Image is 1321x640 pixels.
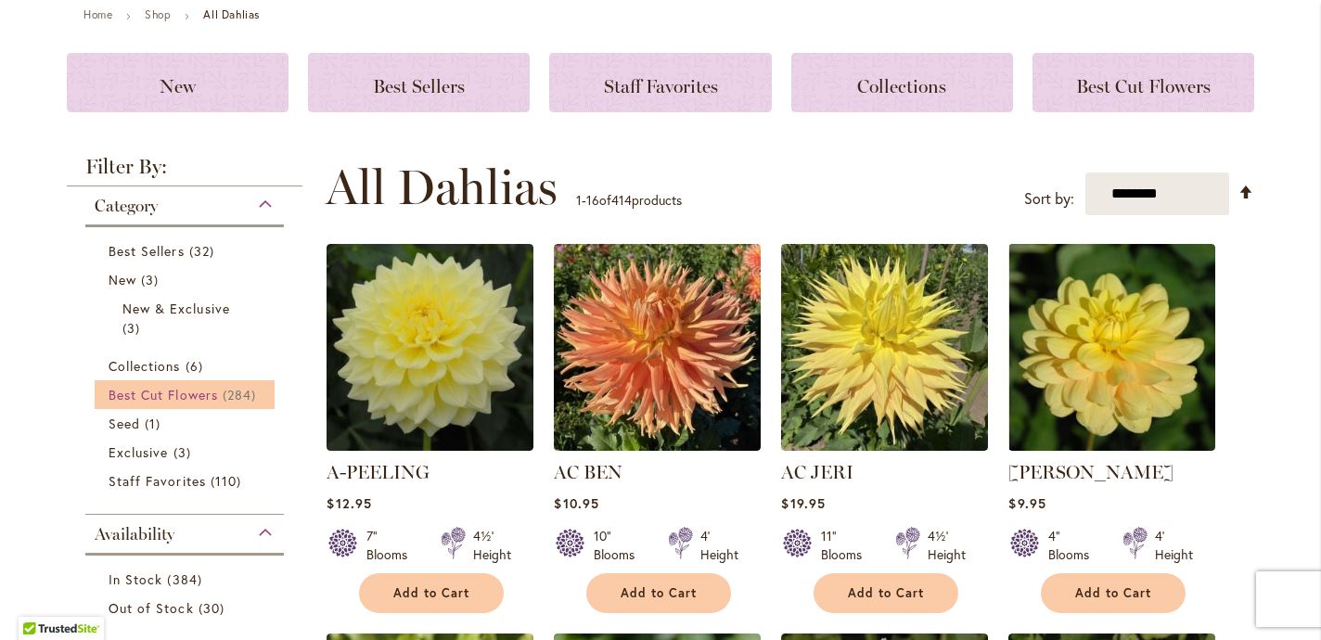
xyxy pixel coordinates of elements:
[781,244,988,451] img: AC Jeri
[781,437,988,454] a: AC Jeri
[173,442,196,462] span: 3
[122,299,251,338] a: New &amp; Exclusive
[109,598,265,618] a: Out of Stock 30
[393,585,469,601] span: Add to Cart
[67,53,289,112] a: New
[621,585,697,601] span: Add to Cart
[95,196,158,216] span: Category
[554,244,761,451] img: AC BEN
[594,527,646,564] div: 10" Blooms
[327,244,533,451] img: A-Peeling
[327,461,430,483] a: A-PEELING
[223,385,261,404] span: 284
[791,53,1013,112] a: Collections
[109,356,265,376] a: Collections
[814,573,958,613] button: Add to Cart
[366,527,418,564] div: 7" Blooms
[576,186,682,215] p: - of products
[109,599,194,617] span: Out of Stock
[848,585,924,601] span: Add to Cart
[145,414,165,433] span: 1
[109,570,162,588] span: In Stock
[109,242,185,260] span: Best Sellers
[1032,53,1254,112] a: Best Cut Flowers
[186,356,208,376] span: 6
[821,527,873,564] div: 11" Blooms
[611,191,632,209] span: 414
[549,53,771,112] a: Staff Favorites
[857,75,946,97] span: Collections
[586,573,731,613] button: Add to Cart
[160,75,196,97] span: New
[373,75,465,97] span: Best Sellers
[109,271,136,288] span: New
[109,414,265,433] a: Seed
[700,527,738,564] div: 4' Height
[586,191,599,209] span: 16
[359,573,504,613] button: Add to Cart
[109,386,218,403] span: Best Cut Flowers
[203,7,260,21] strong: All Dahlias
[1076,75,1211,97] span: Best Cut Flowers
[211,471,246,491] span: 110
[95,524,174,544] span: Availability
[554,437,761,454] a: AC BEN
[576,191,582,209] span: 1
[554,461,622,483] a: AC BEN
[1008,461,1174,483] a: [PERSON_NAME]
[327,437,533,454] a: A-Peeling
[109,385,265,404] a: Best Cut Flowers
[308,53,530,112] a: Best Sellers
[141,270,163,289] span: 3
[327,494,371,512] span: $12.95
[109,357,181,375] span: Collections
[109,472,206,490] span: Staff Favorites
[326,160,558,215] span: All Dahlias
[122,318,145,338] span: 3
[109,570,265,589] a: In Stock 384
[109,443,168,461] span: Exclusive
[1048,527,1100,564] div: 4" Blooms
[1024,182,1074,216] label: Sort by:
[109,241,265,261] a: Best Sellers
[189,241,219,261] span: 32
[781,494,825,512] span: $19.95
[1075,585,1151,601] span: Add to Cart
[928,527,966,564] div: 4½' Height
[1008,244,1215,451] img: AHOY MATEY
[604,75,718,97] span: Staff Favorites
[67,157,302,186] strong: Filter By:
[109,442,265,462] a: Exclusive
[1008,494,1045,512] span: $9.95
[14,574,66,626] iframe: Launch Accessibility Center
[1008,437,1215,454] a: AHOY MATEY
[554,494,598,512] span: $10.95
[1041,573,1186,613] button: Add to Cart
[109,471,265,491] a: Staff Favorites
[109,270,265,289] a: New
[1155,527,1193,564] div: 4' Height
[122,300,230,317] span: New & Exclusive
[167,570,206,589] span: 384
[199,598,229,618] span: 30
[781,461,853,483] a: AC JERI
[145,7,171,21] a: Shop
[109,415,140,432] span: Seed
[83,7,112,21] a: Home
[473,527,511,564] div: 4½' Height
